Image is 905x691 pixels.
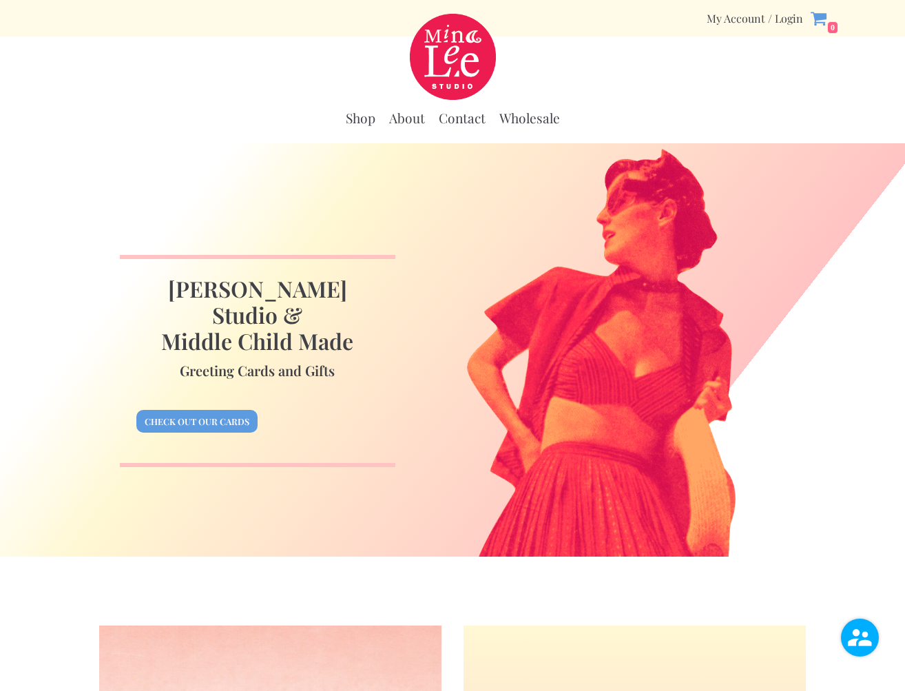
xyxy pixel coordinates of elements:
[136,364,379,378] h4: Greeting Cards and Gifts
[707,11,803,25] div: Secondary Menu
[346,103,560,134] div: Primary Menu
[499,110,560,127] a: Wholesale
[136,410,258,433] a: Check out our cards
[389,110,425,127] a: About
[707,11,803,25] a: My Account / Login
[410,14,496,100] a: Mina Lee Studio
[841,619,879,657] img: user.png
[136,276,379,355] h1: [PERSON_NAME] Studio & Middle Child Made
[346,110,375,127] a: Shop
[827,21,838,34] span: 0
[810,10,838,27] a: 0
[439,110,486,127] a: Contact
